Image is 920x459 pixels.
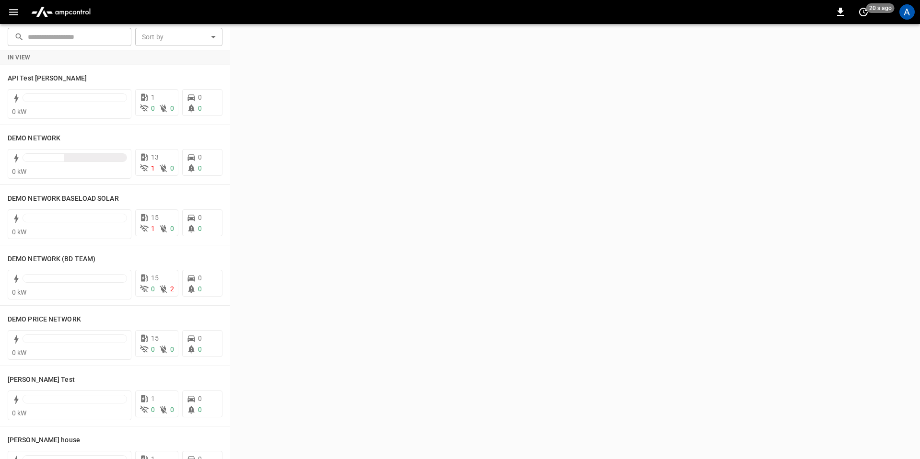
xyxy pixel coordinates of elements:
[151,104,155,112] span: 0
[151,153,159,161] span: 13
[198,225,202,232] span: 0
[170,225,174,232] span: 0
[8,133,60,144] h6: DEMO NETWORK
[198,345,202,353] span: 0
[12,349,27,356] span: 0 kW
[899,4,915,20] div: profile-icon
[198,274,202,282] span: 0
[198,93,202,101] span: 0
[198,164,202,172] span: 0
[198,104,202,112] span: 0
[151,214,159,221] span: 15
[151,225,155,232] span: 1
[198,406,202,413] span: 0
[151,285,155,293] span: 0
[12,108,27,115] span: 0 kW
[151,406,155,413] span: 0
[151,93,155,101] span: 1
[151,395,155,402] span: 1
[12,409,27,417] span: 0 kW
[151,345,155,353] span: 0
[198,214,202,221] span: 0
[198,285,202,293] span: 0
[170,104,174,112] span: 0
[27,3,94,21] img: ampcontrol.io logo
[856,4,871,20] button: set refresh interval
[198,153,202,161] span: 0
[151,274,159,282] span: 15
[12,288,27,296] span: 0 kW
[170,285,174,293] span: 2
[151,164,155,172] span: 1
[8,435,80,446] h6: Rayman's house
[8,194,119,204] h6: DEMO NETWORK BASELOAD SOLAR
[8,314,81,325] h6: DEMO PRICE NETWORK
[8,54,31,61] strong: In View
[8,73,87,84] h6: API Test Jonas
[170,406,174,413] span: 0
[12,168,27,175] span: 0 kW
[198,395,202,402] span: 0
[170,164,174,172] span: 0
[866,3,895,13] span: 20 s ago
[8,254,95,264] h6: DEMO NETWORK (BD TEAM)
[198,334,202,342] span: 0
[151,334,159,342] span: 15
[12,228,27,236] span: 0 kW
[8,375,75,385] h6: Gauthami Test
[170,345,174,353] span: 0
